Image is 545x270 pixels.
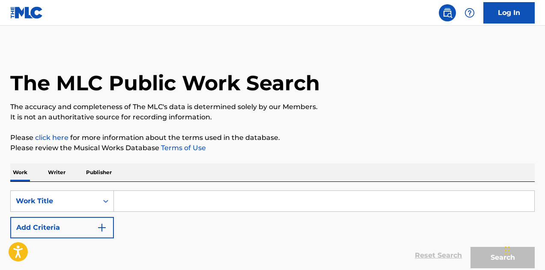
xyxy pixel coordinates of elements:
[83,163,114,181] p: Publisher
[10,70,320,96] h1: The MLC Public Work Search
[45,163,68,181] p: Writer
[10,6,43,19] img: MLC Logo
[505,237,510,263] div: Drag
[502,229,545,270] iframe: Chat Widget
[483,2,535,24] a: Log In
[10,133,535,143] p: Please for more information about the terms used in the database.
[10,143,535,153] p: Please review the Musical Works Database
[439,4,456,21] a: Public Search
[10,102,535,112] p: The accuracy and completeness of The MLC's data is determined solely by our Members.
[461,4,478,21] div: Help
[10,112,535,122] p: It is not an authoritative source for recording information.
[442,8,453,18] img: search
[10,217,114,238] button: Add Criteria
[159,144,206,152] a: Terms of Use
[465,8,475,18] img: help
[16,196,93,206] div: Work Title
[35,134,68,142] a: click here
[10,163,30,181] p: Work
[97,223,107,233] img: 9d2ae6d4665cec9f34b9.svg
